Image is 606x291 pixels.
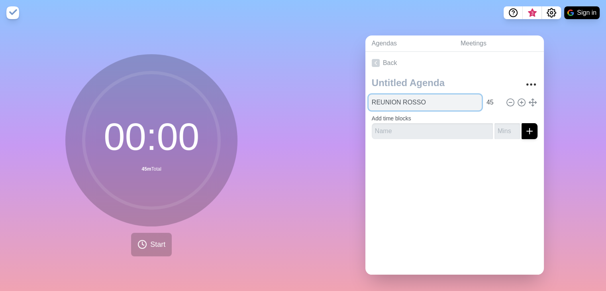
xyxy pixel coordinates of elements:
button: More [523,77,539,92]
img: google logo [567,10,574,16]
button: Settings [542,6,561,19]
button: Sign in [564,6,600,19]
input: Mins [494,123,520,139]
a: Meetings [454,35,544,52]
button: What’s new [523,6,542,19]
span: Start [150,239,165,250]
button: Start [131,233,172,256]
span: 3 [529,10,535,16]
label: Add time blocks [372,115,411,122]
input: Name [369,94,482,110]
input: Mins [483,94,502,110]
a: Agendas [365,35,454,52]
a: Back [365,52,544,74]
button: Help [504,6,523,19]
input: Name [372,123,493,139]
img: timeblocks logo [6,6,19,19]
